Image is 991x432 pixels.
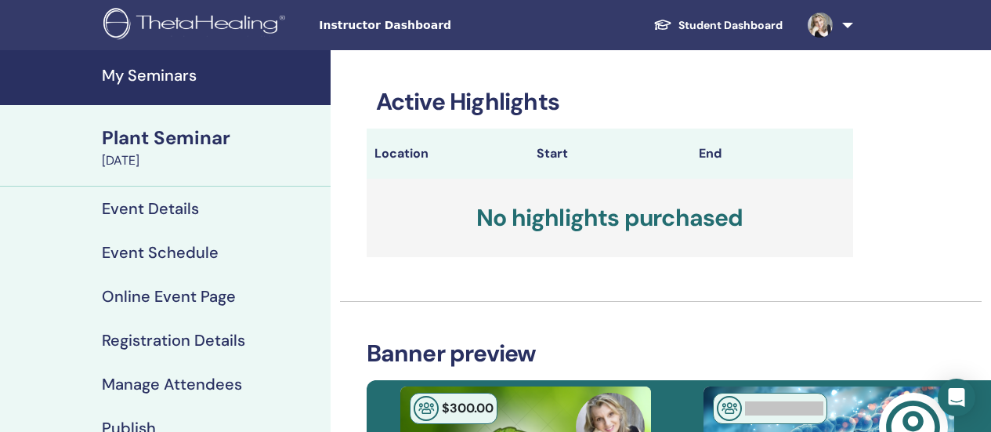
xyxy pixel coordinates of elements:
a: Student Dashboard [641,11,795,40]
img: In-Person Seminar [717,396,742,421]
img: graduation-cap-white.svg [653,18,672,31]
img: logo.png [103,8,291,43]
h3: No highlights purchased [367,179,853,257]
th: End [691,129,853,179]
th: Location [367,129,529,179]
a: Plant Seminar[DATE] [92,125,331,170]
span: Instructor Dashboard [319,17,554,34]
div: [DATE] [102,151,321,170]
img: default.jpg [808,13,833,38]
img: In-Person Seminar [414,396,439,421]
h4: Registration Details [102,331,245,350]
div: Plant Seminar [102,125,321,151]
h4: Event Schedule [102,243,219,262]
h4: Event Details [102,199,199,218]
div: Open Intercom Messenger [938,379,975,416]
span: $ 300 .00 [442,400,494,416]
h3: Active Highlights [367,88,853,116]
h4: Manage Attendees [102,375,242,394]
h4: My Seminars [102,66,321,85]
th: Start [529,129,691,179]
h4: Online Event Page [102,287,236,306]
